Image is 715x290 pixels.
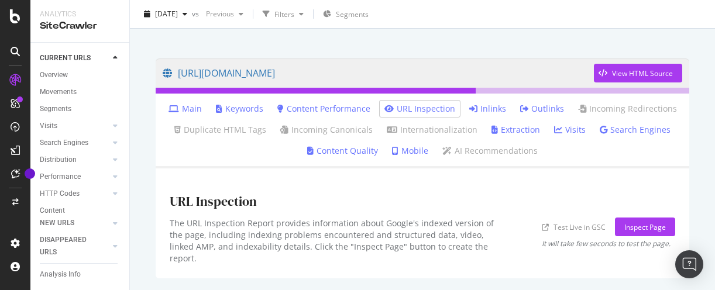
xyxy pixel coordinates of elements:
[169,103,202,115] a: Main
[201,9,234,19] span: Previous
[624,222,666,232] div: Inspect Page
[40,217,109,229] a: NEW URLS
[40,205,65,217] div: Content
[258,5,308,23] button: Filters
[392,145,428,157] a: Mobile
[594,64,682,82] button: View HTML Source
[40,69,68,81] div: Overview
[40,9,120,19] div: Analytics
[40,52,91,64] div: CURRENT URLS
[600,124,671,136] a: Search Engines
[442,145,538,157] a: AI Recommendations
[192,9,201,19] span: vs
[139,5,192,23] button: [DATE]
[542,221,606,233] a: Test Live in GSC
[336,9,369,19] span: Segments
[174,124,266,136] a: Duplicate HTML Tags
[612,68,673,78] div: View HTML Source
[520,103,564,115] a: Outlinks
[25,168,35,179] div: Tooltip anchor
[40,86,77,98] div: Movements
[40,268,81,281] div: Analysis Info
[318,5,373,23] button: Segments
[40,171,109,183] a: Performance
[469,103,506,115] a: Inlinks
[163,58,594,88] a: [URL][DOMAIN_NAME]
[40,188,80,200] div: HTTP Codes
[40,154,77,166] div: Distribution
[216,103,263,115] a: Keywords
[554,124,586,136] a: Visits
[542,239,671,248] div: It will take few seconds to test the page.
[40,69,121,81] a: Overview
[40,52,109,64] a: CURRENT URLS
[170,194,257,208] h1: URL Inspection
[40,205,121,217] a: Content
[40,137,109,149] a: Search Engines
[40,120,109,132] a: Visits
[40,268,121,281] a: Analysis Info
[40,217,74,229] div: NEW URLS
[40,86,121,98] a: Movements
[578,103,677,115] a: Incoming Redirections
[277,103,370,115] a: Content Performance
[40,103,121,115] a: Segments
[40,171,81,183] div: Performance
[40,103,71,115] div: Segments
[40,154,109,166] a: Distribution
[40,137,88,149] div: Search Engines
[170,217,500,264] div: The URL Inspection Report provides information about Google's indexed version of the page, includ...
[274,9,294,19] div: Filters
[491,124,540,136] a: Extraction
[387,124,477,136] a: Internationalization
[40,120,57,132] div: Visits
[40,234,109,258] a: DISAPPEARED URLS
[201,5,248,23] button: Previous
[155,9,178,19] span: 2025 Aug. 27th
[40,19,120,33] div: SiteCrawler
[384,103,455,115] a: URL Inspection
[40,234,99,258] div: DISAPPEARED URLS
[615,217,675,236] button: Inspect Page
[280,124,373,136] a: Incoming Canonicals
[307,145,378,157] a: Content Quality
[675,250,703,278] div: Open Intercom Messenger
[40,188,109,200] a: HTTP Codes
